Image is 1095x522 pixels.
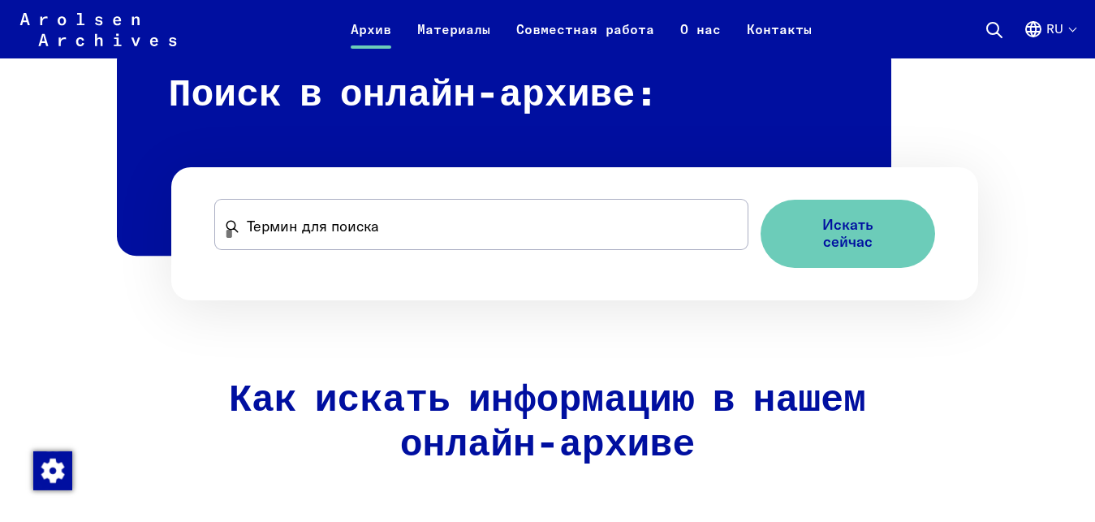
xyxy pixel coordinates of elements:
[205,378,891,468] h2: Как искать информацию в нашем онлайн-архиве
[33,451,72,490] img: Внести поправки в соглашение
[800,217,896,250] span: Искать сейчас
[117,41,891,257] h2: Поиск в онлайн-архиве:
[404,19,503,58] a: Материалы
[338,19,404,58] a: Архив
[1024,19,1076,58] button: Русский, выбор языка
[338,10,825,49] nav: Основной
[667,19,734,58] a: О нас
[734,19,825,58] a: Контакты
[761,200,935,267] button: Искать сейчас
[503,19,667,58] a: Совместная работа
